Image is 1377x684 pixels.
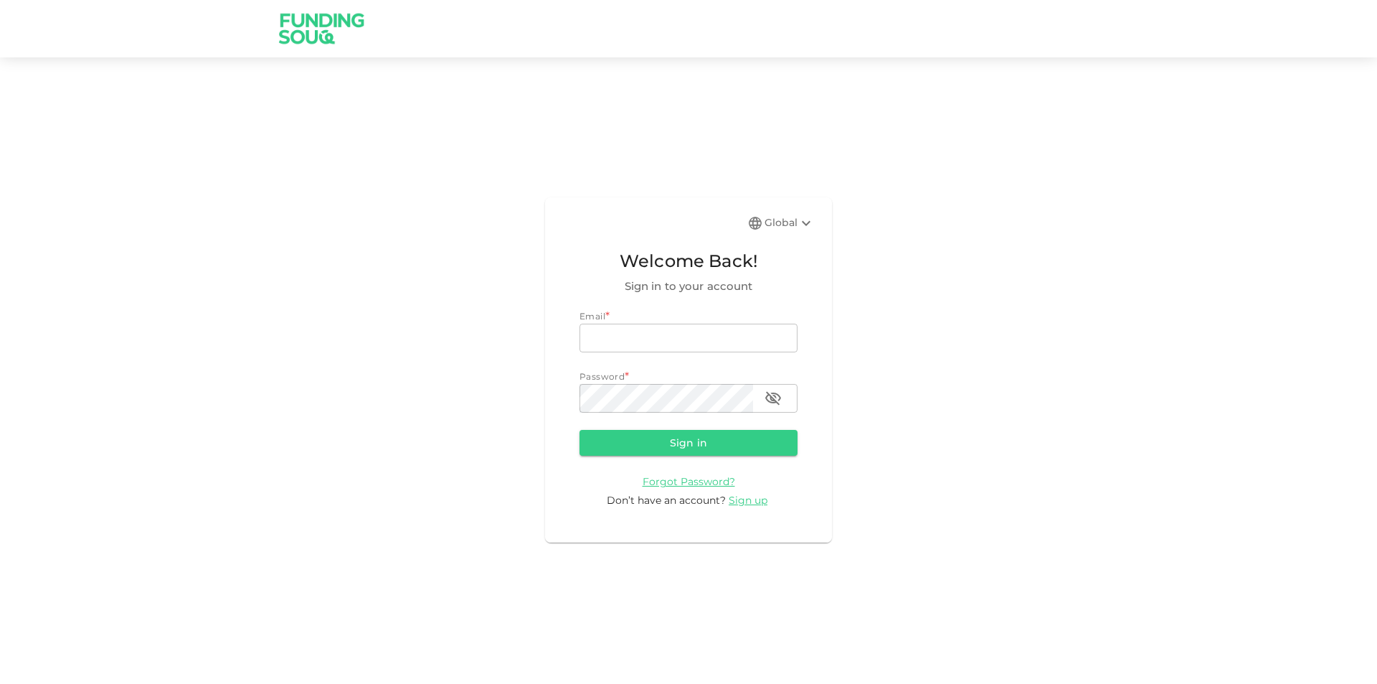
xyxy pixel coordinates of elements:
[643,475,735,488] span: Forgot Password?
[729,494,767,507] span: Sign up
[579,278,798,295] span: Sign in to your account
[643,474,735,488] a: Forgot Password?
[579,311,605,322] span: Email
[765,215,815,232] div: Global
[579,248,798,275] span: Welcome Back!
[607,494,726,507] span: Don’t have an account?
[579,430,798,456] button: Sign in
[579,384,753,413] input: password
[579,371,625,382] span: Password
[579,324,798,352] input: email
